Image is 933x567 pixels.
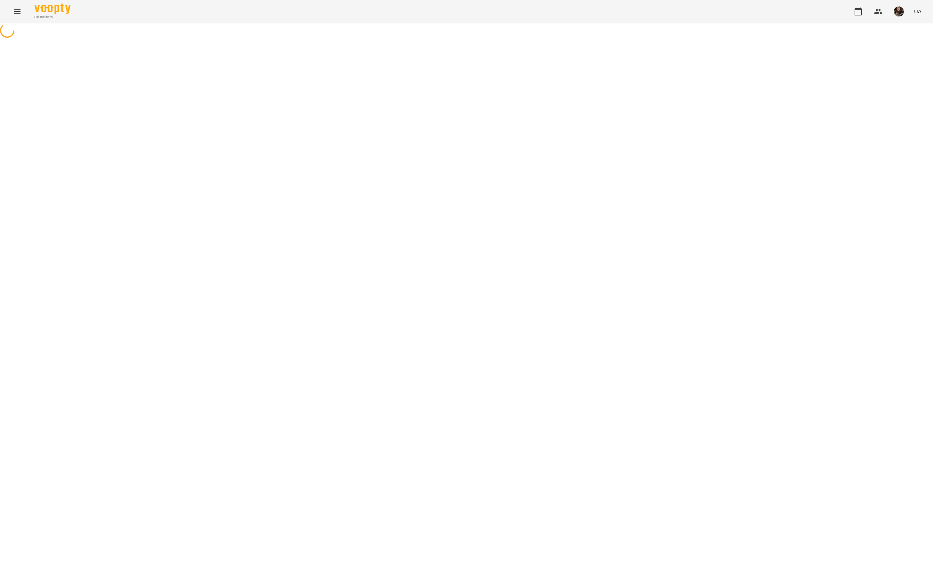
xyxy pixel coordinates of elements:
button: Menu [9,3,26,20]
span: For Business [35,15,70,19]
img: Voopty Logo [35,4,70,14]
button: UA [911,5,924,18]
span: UA [914,8,921,15]
img: 50c54b37278f070f9d74a627e50a0a9b.jpg [894,6,904,17]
